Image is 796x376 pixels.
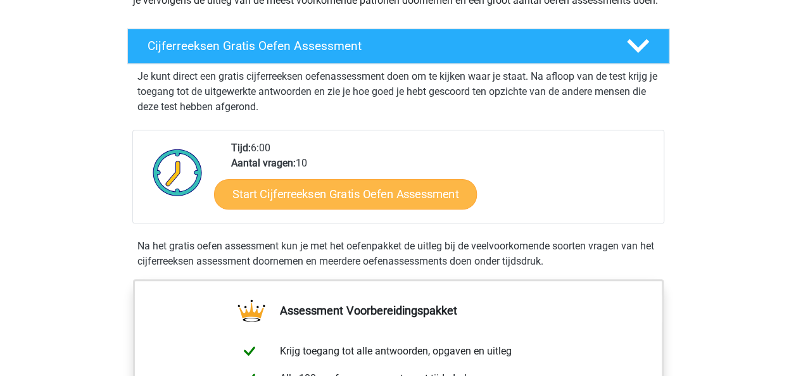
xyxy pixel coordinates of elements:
div: 6:00 10 [222,141,663,223]
p: Je kunt direct een gratis cijferreeksen oefenassessment doen om te kijken waar je staat. Na afloo... [137,69,659,115]
a: Cijferreeksen Gratis Oefen Assessment [122,28,674,64]
a: Start Cijferreeksen Gratis Oefen Assessment [214,179,477,209]
h4: Cijferreeksen Gratis Oefen Assessment [148,39,606,53]
b: Aantal vragen: [231,157,296,169]
b: Tijd: [231,142,251,154]
div: Na het gratis oefen assessment kun je met het oefenpakket de uitleg bij de veelvoorkomende soorte... [132,239,664,269]
img: Klok [146,141,210,204]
